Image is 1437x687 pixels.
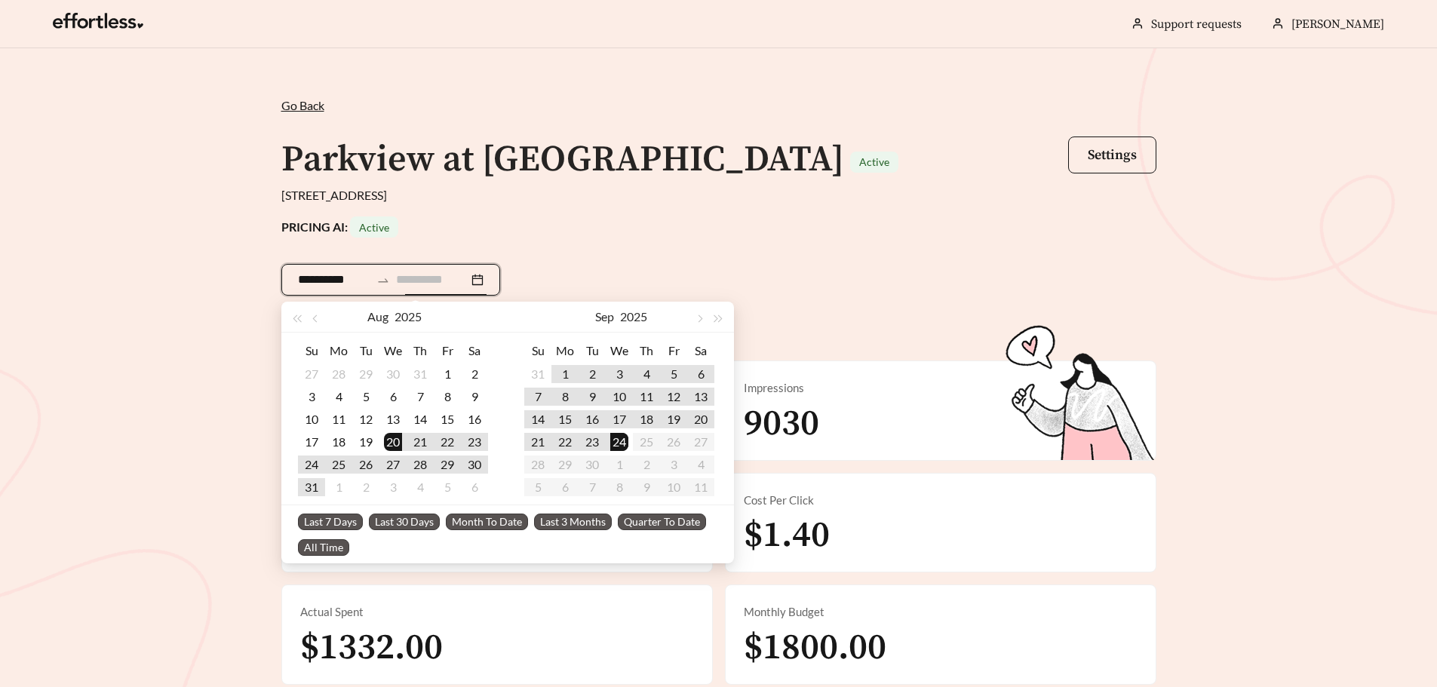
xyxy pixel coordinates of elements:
h1: Parkview at [GEOGRAPHIC_DATA] [281,137,844,182]
td: 2025-09-09 [579,385,606,408]
td: 2025-08-06 [379,385,407,408]
td: 2025-08-31 [298,476,325,498]
div: 23 [583,433,601,451]
div: 18 [330,433,348,451]
div: 3 [610,365,628,383]
th: Th [633,339,660,363]
div: 13 [384,410,402,428]
td: 2025-09-22 [551,431,579,453]
td: 2025-09-20 [687,408,714,431]
th: Fr [434,339,461,363]
div: 15 [556,410,574,428]
td: 2025-08-07 [407,385,434,408]
div: 8 [438,388,456,406]
div: 21 [529,433,547,451]
div: 11 [637,388,656,406]
td: 2025-09-14 [524,408,551,431]
div: Monthly Budget [744,603,1138,621]
div: 27 [384,455,402,474]
div: 3 [384,478,402,496]
button: Aug [367,302,388,332]
td: 2025-09-21 [524,431,551,453]
th: Fr [660,339,687,363]
div: 4 [411,478,429,496]
td: 2025-08-18 [325,431,352,453]
td: 2025-08-02 [461,363,488,385]
div: 1 [556,365,574,383]
span: Active [359,221,389,234]
td: 2025-08-30 [461,453,488,476]
td: 2025-08-28 [407,453,434,476]
td: 2025-07-29 [352,363,379,385]
div: Actual Spent [300,603,694,621]
a: Support requests [1151,17,1242,32]
button: 2025 [620,302,647,332]
td: 2025-09-06 [687,363,714,385]
div: Cost Per Click [744,492,1138,509]
div: 16 [583,410,601,428]
td: 2025-09-05 [660,363,687,385]
td: 2025-09-06 [461,476,488,498]
th: Tu [352,339,379,363]
span: $1332.00 [300,625,443,670]
div: 4 [330,388,348,406]
span: All Time [298,539,349,556]
td: 2025-09-19 [660,408,687,431]
div: 14 [411,410,429,428]
span: Last 30 Days [369,514,440,530]
th: Mo [551,339,579,363]
th: We [606,339,633,363]
td: 2025-08-11 [325,408,352,431]
td: 2025-08-20 [379,431,407,453]
span: Go Back [281,98,324,112]
div: 28 [411,455,429,474]
td: 2025-09-03 [379,476,407,498]
td: 2025-08-04 [325,385,352,408]
td: 2025-07-28 [325,363,352,385]
td: 2025-09-02 [579,363,606,385]
div: 28 [330,365,348,383]
span: $1800.00 [744,625,886,670]
td: 2025-09-04 [633,363,660,385]
div: 7 [529,388,547,406]
div: 31 [411,365,429,383]
div: 29 [438,455,456,474]
div: 14 [529,410,547,428]
div: 1 [438,365,456,383]
div: 6 [384,388,402,406]
button: Settings [1068,136,1156,173]
th: Th [407,339,434,363]
td: 2025-08-05 [352,385,379,408]
div: 2 [357,478,375,496]
div: 17 [610,410,628,428]
div: 9 [465,388,484,406]
div: 8 [556,388,574,406]
span: $1.40 [744,513,830,558]
div: 10 [610,388,628,406]
div: 19 [665,410,683,428]
span: Settings [1088,146,1137,164]
div: 13 [692,388,710,406]
div: 12 [357,410,375,428]
div: 27 [302,365,321,383]
th: Mo [325,339,352,363]
td: 2025-08-26 [352,453,379,476]
td: 2025-09-10 [606,385,633,408]
div: 10 [302,410,321,428]
div: 30 [465,455,484,474]
td: 2025-09-03 [606,363,633,385]
div: 11 [330,410,348,428]
div: 2 [583,365,601,383]
span: Last 7 Days [298,514,363,530]
div: 22 [556,433,574,451]
div: 31 [529,365,547,383]
td: 2025-08-10 [298,408,325,431]
td: 2025-09-23 [579,431,606,453]
td: 2025-08-27 [379,453,407,476]
div: 25 [330,455,348,474]
td: 2025-09-02 [352,476,379,498]
th: We [379,339,407,363]
div: 18 [637,410,656,428]
td: 2025-08-31 [524,363,551,385]
span: to [376,273,390,287]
